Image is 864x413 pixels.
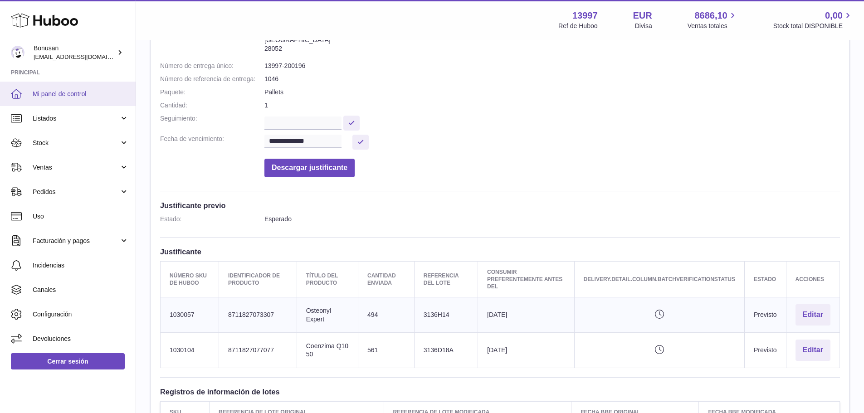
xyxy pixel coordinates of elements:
[33,286,129,294] span: Canales
[297,261,358,297] th: Título del producto
[297,297,358,333] td: Osteonyl Expert
[264,215,840,224] dd: Esperado
[773,10,853,30] a: 0,00 Stock total DISPONIBLE
[161,297,219,333] td: 1030057
[34,44,115,61] div: Bonusan
[161,333,219,368] td: 1030104
[264,88,840,97] dd: Pallets
[33,335,129,343] span: Devoluciones
[160,101,264,110] dt: Cantidad:
[160,75,264,83] dt: Número de referencia de entrega:
[160,387,840,397] h3: Registros de información de lotes
[796,340,830,361] button: Editar
[161,261,219,297] th: Número SKU de Huboo
[160,200,840,210] h3: Justificante previo
[414,261,478,297] th: Referencia del lote
[796,304,830,326] button: Editar
[574,261,744,297] th: delivery.detail.column.batchVerificationStatus
[558,22,597,30] div: Ref de Huboo
[264,62,840,70] dd: 13997-200196
[11,46,24,59] img: info@bonusan.es
[745,297,786,333] td: Previsto
[160,247,840,257] h3: Justificante
[297,333,358,368] td: Coenzima Q10 50
[33,114,119,123] span: Listados
[635,22,652,30] div: Divisa
[633,10,652,22] strong: EUR
[219,261,297,297] th: Identificador de producto
[160,88,264,97] dt: Paquete:
[358,261,414,297] th: Cantidad enviada
[33,261,129,270] span: Incidencias
[33,90,129,98] span: Mi panel de control
[219,297,297,333] td: 8711827073307
[745,261,786,297] th: Estado
[219,333,297,368] td: 8711827077077
[160,135,264,150] dt: Fecha de vencimiento:
[773,22,853,30] span: Stock total DISPONIBLE
[160,62,264,70] dt: Número de entrega único:
[33,237,119,245] span: Facturación y pagos
[33,212,129,221] span: Uso
[478,333,574,368] td: [DATE]
[414,297,478,333] td: 3136H14
[264,101,840,110] dd: 1
[264,159,355,177] button: Descargar justificante
[160,215,264,224] dt: Estado:
[745,333,786,368] td: Previsto
[694,10,727,22] span: 8686,10
[478,297,574,333] td: [DATE]
[33,188,119,196] span: Pedidos
[786,261,840,297] th: Acciones
[688,10,738,30] a: 8686,10 Ventas totales
[33,310,129,319] span: Configuración
[414,333,478,368] td: 3136D18A
[572,10,598,22] strong: 13997
[358,333,414,368] td: 561
[34,53,133,60] span: [EMAIL_ADDRESS][DOMAIN_NAME]
[264,75,840,83] dd: 1046
[688,22,738,30] span: Ventas totales
[33,163,119,172] span: Ventas
[358,297,414,333] td: 494
[825,10,843,22] span: 0,00
[160,114,264,130] dt: Seguimiento:
[478,261,574,297] th: Consumir preferentemente antes del
[11,353,125,369] a: Cerrar sesión
[33,139,119,147] span: Stock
